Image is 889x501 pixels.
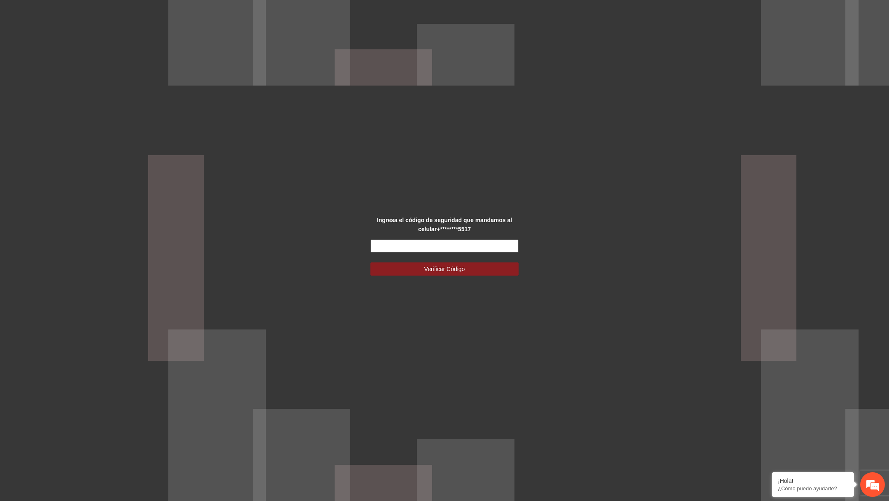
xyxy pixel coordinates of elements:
strong: Ingresa el código de seguridad que mandamos al celular +********5517 [377,217,512,232]
div: Minimizar ventana de chat en vivo [135,4,155,24]
textarea: Escriba su mensaje y pulse “Intro” [4,225,157,253]
span: Estamos en línea. [48,110,114,193]
div: Chatee con nosotros ahora [43,42,138,53]
p: ¿Cómo puedo ayudarte? [778,485,848,492]
span: Verificar Código [424,264,465,274]
button: Verificar Código [370,262,519,276]
div: ¡Hola! [778,478,848,484]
